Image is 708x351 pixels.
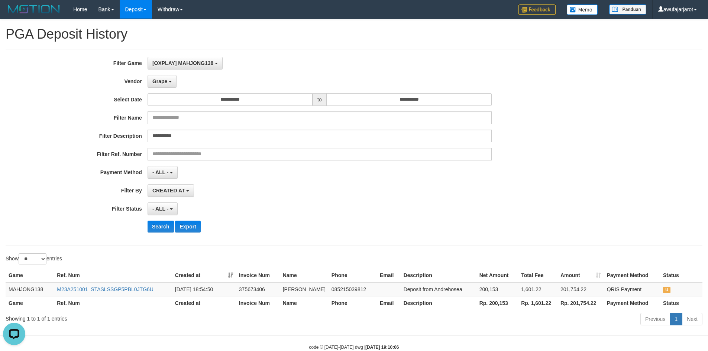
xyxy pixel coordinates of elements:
strong: [DATE] 19:10:06 [365,345,399,350]
td: 200,153 [476,282,518,296]
th: Created at [172,296,236,310]
th: Total Fee [518,269,557,282]
span: Grape [152,78,167,84]
th: Game [6,269,54,282]
th: Rp. 200,153 [476,296,518,310]
th: Phone [329,296,377,310]
th: Amount: activate to sort column ascending [557,269,604,282]
td: 375673406 [236,282,280,296]
button: Export [175,221,200,233]
th: Name [280,269,329,282]
h1: PGA Deposit History [6,27,702,42]
th: Name [280,296,329,310]
a: Next [682,313,702,325]
label: Show entries [6,253,62,264]
img: Feedback.jpg [518,4,556,15]
td: MAHJONG138 [6,282,54,296]
th: Ref. Num [54,269,172,282]
th: Game [6,296,54,310]
th: Status [660,296,702,310]
th: Net Amount [476,269,518,282]
th: Email [377,269,401,282]
th: Description [401,296,476,310]
th: Phone [329,269,377,282]
button: Open LiveChat chat widget [3,3,25,25]
img: panduan.png [609,4,646,14]
th: Email [377,296,401,310]
small: code © [DATE]-[DATE] dwg | [309,345,399,350]
button: Search [148,221,174,233]
th: Payment Method [604,269,660,282]
th: Created at: activate to sort column ascending [172,269,236,282]
td: Deposit from Andrehosea [401,282,476,296]
span: - ALL - [152,169,169,175]
th: Invoice Num [236,296,280,310]
span: CREATED AT [152,188,185,194]
th: Description [401,269,476,282]
button: Grape [148,75,177,88]
img: MOTION_logo.png [6,4,62,15]
th: Payment Method [604,296,660,310]
img: Button%20Memo.svg [567,4,598,15]
td: 201,754.22 [557,282,604,296]
a: 1 [670,313,682,325]
button: CREATED AT [148,184,194,197]
th: Invoice Num [236,269,280,282]
div: Showing 1 to 1 of 1 entries [6,312,290,322]
td: [PERSON_NAME] [280,282,329,296]
td: [DATE] 18:54:50 [172,282,236,296]
th: Ref. Num [54,296,172,310]
th: Status [660,269,702,282]
button: - ALL - [148,202,178,215]
span: to [313,93,327,106]
td: 085215039812 [329,282,377,296]
span: - ALL - [152,206,169,212]
td: QRIS Payment [604,282,660,296]
a: Previous [640,313,670,325]
button: - ALL - [148,166,178,179]
th: Rp. 201,754.22 [557,296,604,310]
select: Showentries [19,253,46,264]
span: UNPAID [663,287,670,293]
button: [OXPLAY] MAHJONG138 [148,57,223,69]
span: [OXPLAY] MAHJONG138 [152,60,213,66]
a: M23A251001_STASLSSGP5PBL0JTG6U [57,286,153,292]
td: 1,601.22 [518,282,557,296]
th: Rp. 1,601.22 [518,296,557,310]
